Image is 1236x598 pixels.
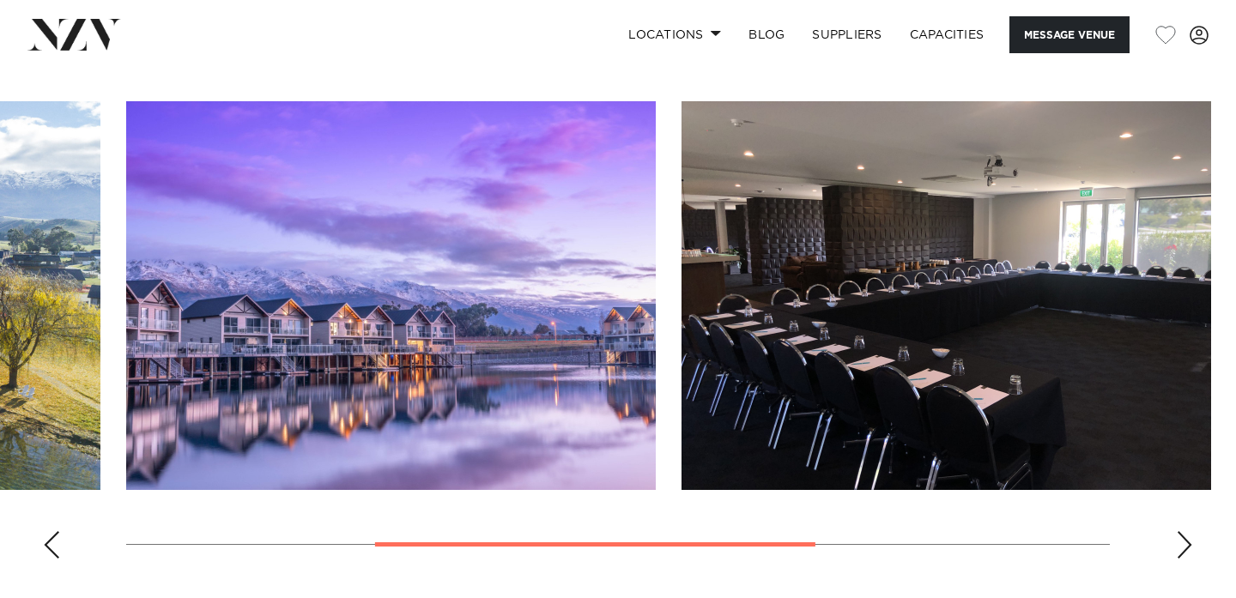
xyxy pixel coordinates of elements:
[896,16,998,53] a: Capacities
[615,16,735,53] a: Locations
[126,101,656,490] swiper-slide: 2 / 4
[27,19,121,50] img: nzv-logo.png
[798,16,895,53] a: SUPPLIERS
[1009,16,1130,53] button: Message Venue
[735,16,798,53] a: BLOG
[682,101,1211,490] swiper-slide: 3 / 4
